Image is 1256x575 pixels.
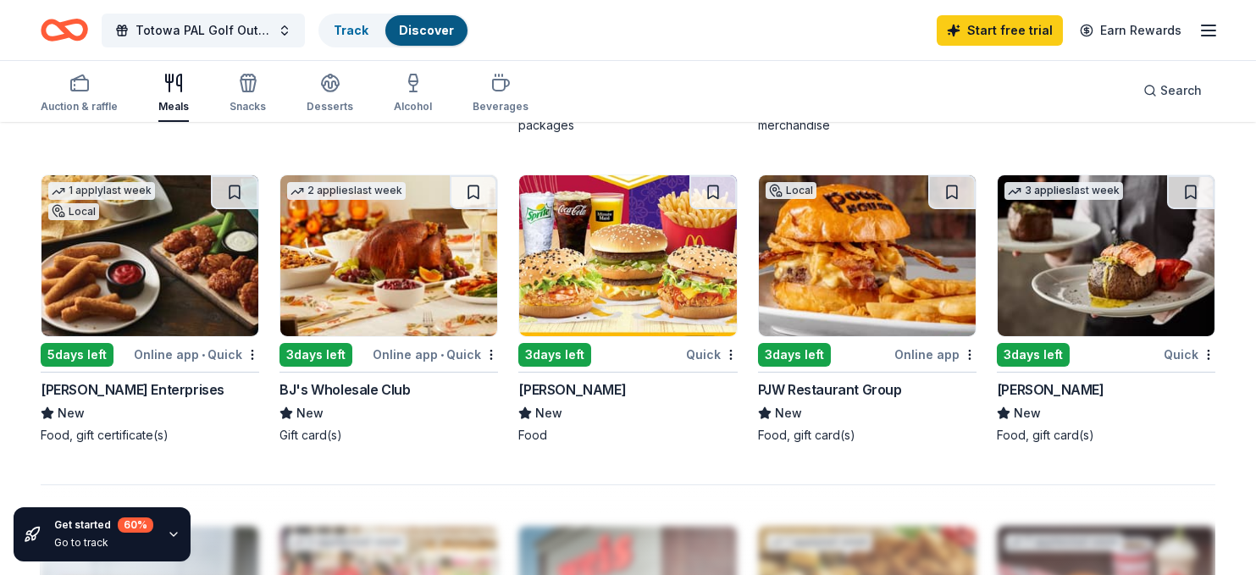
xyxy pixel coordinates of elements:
img: Image for McDonald's [519,175,736,336]
div: 3 days left [997,343,1070,367]
img: Image for Doherty Enterprises [41,175,258,336]
div: [PERSON_NAME] [518,379,626,400]
button: Auction & raffle [41,66,118,122]
div: Gift card(s) [279,427,498,444]
img: Image for BJ's Wholesale Club [280,175,497,336]
div: Get started [54,517,153,533]
a: Image for Fleming's3 applieslast week3days leftQuick[PERSON_NAME]NewFood, gift card(s) [997,174,1215,444]
div: Online app Quick [373,344,498,365]
div: BJ's Wholesale Club [279,379,410,400]
div: 5 days left [41,343,113,367]
div: Desserts [307,100,353,113]
div: Beverages [473,100,528,113]
div: 1 apply last week [48,182,155,200]
div: [PERSON_NAME] [997,379,1104,400]
a: Start free trial [937,15,1063,46]
div: 3 days left [279,343,352,367]
div: Local [48,203,99,220]
div: Food, gift card(s) [997,427,1215,444]
div: 3 days left [758,343,831,367]
div: 3 days left [518,343,591,367]
div: Quick [1164,344,1215,365]
a: Image for BJ's Wholesale Club2 applieslast week3days leftOnline app•QuickBJ's Wholesale ClubNewGi... [279,174,498,444]
span: • [440,348,444,362]
div: Online app Quick [134,344,259,365]
img: Image for PJW Restaurant Group [759,175,976,336]
div: 2 applies last week [287,182,406,200]
div: [PERSON_NAME] Enterprises [41,379,224,400]
div: Quick [686,344,738,365]
span: New [775,403,802,423]
span: New [58,403,85,423]
a: Home [41,10,88,50]
div: Local [766,182,816,199]
img: Image for Fleming's [998,175,1215,336]
button: Desserts [307,66,353,122]
a: Image for McDonald's3days leftQuick[PERSON_NAME]NewFood [518,174,737,444]
span: Totowa PAL Golf Outing [136,20,271,41]
a: Image for Doherty Enterprises1 applylast weekLocal5days leftOnline app•Quick[PERSON_NAME] Enterpr... [41,174,259,444]
div: Online app [894,344,977,365]
a: Discover [399,23,454,37]
div: Food [518,427,737,444]
div: Food, gift card(s) [758,427,977,444]
div: Go to track [54,536,153,550]
a: Earn Rewards [1070,15,1192,46]
a: Track [334,23,368,37]
button: Alcohol [394,66,432,122]
button: Search [1130,74,1215,108]
button: Totowa PAL Golf Outing [102,14,305,47]
span: New [296,403,324,423]
div: Auction & raffle [41,100,118,113]
button: Snacks [230,66,266,122]
span: New [535,403,562,423]
div: PJW Restaurant Group [758,379,902,400]
button: TrackDiscover [318,14,469,47]
div: Snacks [230,100,266,113]
div: 3 applies last week [1004,182,1123,200]
span: New [1014,403,1041,423]
button: Beverages [473,66,528,122]
div: Alcohol [394,100,432,113]
button: Meals [158,66,189,122]
span: • [202,348,205,362]
a: Image for PJW Restaurant GroupLocal3days leftOnline appPJW Restaurant GroupNewFood, gift card(s) [758,174,977,444]
div: 60 % [118,517,153,533]
div: Meals [158,100,189,113]
div: Food, gift certificate(s) [41,427,259,444]
span: Search [1160,80,1202,101]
